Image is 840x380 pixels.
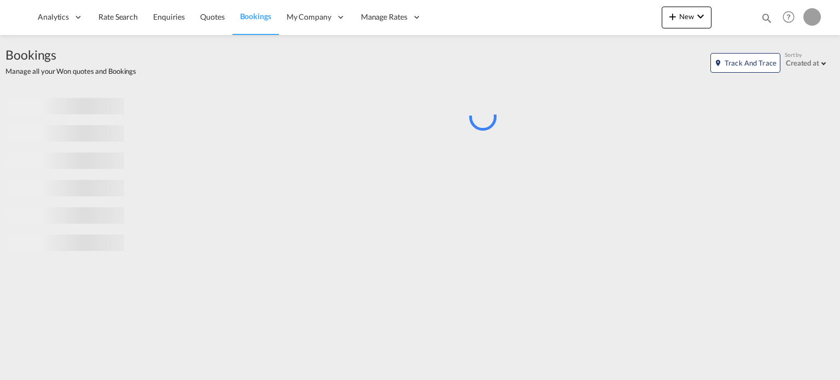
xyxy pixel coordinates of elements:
span: Analytics [38,11,69,22]
span: Bookings [240,11,271,21]
span: Manage all your Won quotes and Bookings [5,66,136,76]
div: Help [779,8,803,27]
span: Quotes [200,12,224,21]
md-icon: icon-plus 400-fg [666,10,679,23]
button: icon-plus 400-fgNewicon-chevron-down [662,7,711,28]
md-icon: icon-map-marker [714,59,722,67]
span: Help [779,8,798,26]
div: Created at [786,59,819,67]
span: Enquiries [153,12,185,21]
span: Bookings [5,46,136,63]
span: Rate Search [98,12,138,21]
span: New [666,12,707,21]
span: Manage Rates [361,11,407,22]
md-icon: icon-chevron-down [694,10,707,23]
span: My Company [287,11,331,22]
span: Sort by [785,51,802,59]
md-icon: icon-magnify [761,12,773,24]
div: icon-magnify [761,12,773,28]
button: icon-map-markerTrack and Trace [710,53,780,73]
